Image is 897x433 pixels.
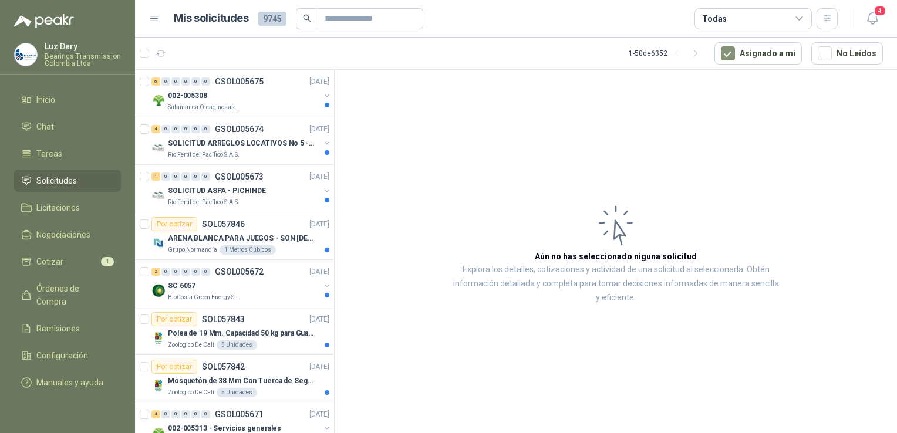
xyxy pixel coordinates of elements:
[135,212,334,260] a: Por cotizarSOL057846[DATE] Company LogoARENA BLANCA PARA JUEGOS - SON [DEMOGRAPHIC_DATA].31 METRO...
[168,245,217,255] p: Grupo Normandía
[14,14,74,28] img: Logo peakr
[151,122,332,160] a: 4 0 0 0 0 0 GSOL005674[DATE] Company LogoSOLICITUD ARREGLOS LOCATIVOS No 5 - PICHINDERio Fertil d...
[168,293,242,302] p: BioCosta Green Energy S.A.S
[191,172,200,181] div: 0
[151,217,197,231] div: Por cotizar
[181,77,190,86] div: 0
[309,219,329,230] p: [DATE]
[45,42,121,50] p: Luz Dary
[36,120,54,133] span: Chat
[309,171,329,182] p: [DATE]
[161,125,170,133] div: 0
[215,77,264,86] p: GSOL005675
[191,77,200,86] div: 0
[151,312,197,326] div: Por cotizar
[217,340,257,350] div: 3 Unidades
[151,410,160,418] div: 4
[14,251,121,273] a: Cotizar1
[151,265,332,302] a: 2 0 0 0 0 0 GSOL005672[DATE] Company LogoSC 6057BioCosta Green Energy S.A.S
[101,257,114,266] span: 1
[151,75,332,112] a: 6 0 0 0 0 0 GSOL005675[DATE] Company Logo002-005308Salamanca Oleaginosas SAS
[151,236,166,250] img: Company Logo
[168,280,195,292] p: SC 6057
[36,255,63,268] span: Cotizar
[874,5,886,16] span: 4
[629,44,705,63] div: 1 - 50 de 6352
[151,170,332,207] a: 1 0 0 0 0 0 GSOL005673[DATE] Company LogoSOLICITUD ASPA - PICHINDERio Fertil del Pacífico S.A.S.
[14,116,121,138] a: Chat
[151,172,160,181] div: 1
[168,340,214,350] p: Zoologico De Cali
[535,250,697,263] h3: Aún no has seleccionado niguna solicitud
[135,307,334,355] a: Por cotizarSOL057843[DATE] Company LogoPolea de 19 Mm. Capacidad 50 kg para Guaya. Cable O [GEOGR...
[202,220,245,228] p: SOL057846
[14,197,121,219] a: Licitaciones
[174,10,249,27] h1: Mis solicitudes
[309,124,329,135] p: [DATE]
[36,322,80,335] span: Remisiones
[309,409,329,420] p: [DATE]
[36,174,77,187] span: Solicitudes
[151,360,197,374] div: Por cotizar
[151,141,166,155] img: Company Logo
[171,410,180,418] div: 0
[151,93,166,107] img: Company Logo
[181,125,190,133] div: 0
[168,376,314,387] p: Mosquetón de 38 Mm Con Tuerca de Seguridad. Carga 100 kg
[151,188,166,202] img: Company Logo
[309,266,329,278] p: [DATE]
[168,185,266,197] p: SOLICITUD ASPA - PICHINDE
[161,77,170,86] div: 0
[14,89,121,111] a: Inicio
[15,43,37,66] img: Company Logo
[14,344,121,367] a: Configuración
[161,410,170,418] div: 0
[201,125,210,133] div: 0
[201,268,210,276] div: 0
[14,224,121,246] a: Negociaciones
[862,8,883,29] button: 4
[168,138,314,149] p: SOLICITUD ARREGLOS LOCATIVOS No 5 - PICHINDE
[217,388,257,397] div: 5 Unidades
[181,172,190,181] div: 0
[161,268,170,276] div: 0
[168,150,240,160] p: Rio Fertil del Pacífico S.A.S.
[168,388,214,397] p: Zoologico De Cali
[36,147,62,160] span: Tareas
[171,125,180,133] div: 0
[309,76,329,87] p: [DATE]
[702,12,727,25] div: Todas
[168,233,314,244] p: ARENA BLANCA PARA JUEGOS - SON [DEMOGRAPHIC_DATA].31 METROS CUBICOS
[202,363,245,371] p: SOL057842
[151,268,160,276] div: 2
[811,42,883,65] button: No Leídos
[215,268,264,276] p: GSOL005672
[14,170,121,192] a: Solicitudes
[220,245,276,255] div: 1 Metros Cúbicos
[36,201,80,214] span: Licitaciones
[215,125,264,133] p: GSOL005674
[171,268,180,276] div: 0
[202,315,245,323] p: SOL057843
[168,103,242,112] p: Salamanca Oleaginosas SAS
[714,42,802,65] button: Asignado a mi
[14,371,121,394] a: Manuales y ayuda
[151,331,166,345] img: Company Logo
[191,268,200,276] div: 0
[201,410,210,418] div: 0
[168,90,207,102] p: 002-005308
[171,77,180,86] div: 0
[151,378,166,393] img: Company Logo
[161,172,170,181] div: 0
[258,12,286,26] span: 9745
[151,283,166,297] img: Company Logo
[215,172,264,181] p: GSOL005673
[171,172,180,181] div: 0
[168,328,314,339] p: Polea de 19 Mm. Capacidad 50 kg para Guaya. Cable O [GEOGRAPHIC_DATA]
[36,282,110,308] span: Órdenes de Compra
[309,361,329,373] p: [DATE]
[303,14,311,22] span: search
[36,376,103,389] span: Manuales y ayuda
[14,143,121,165] a: Tareas
[45,53,121,67] p: Bearings Transmission Colombia Ltda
